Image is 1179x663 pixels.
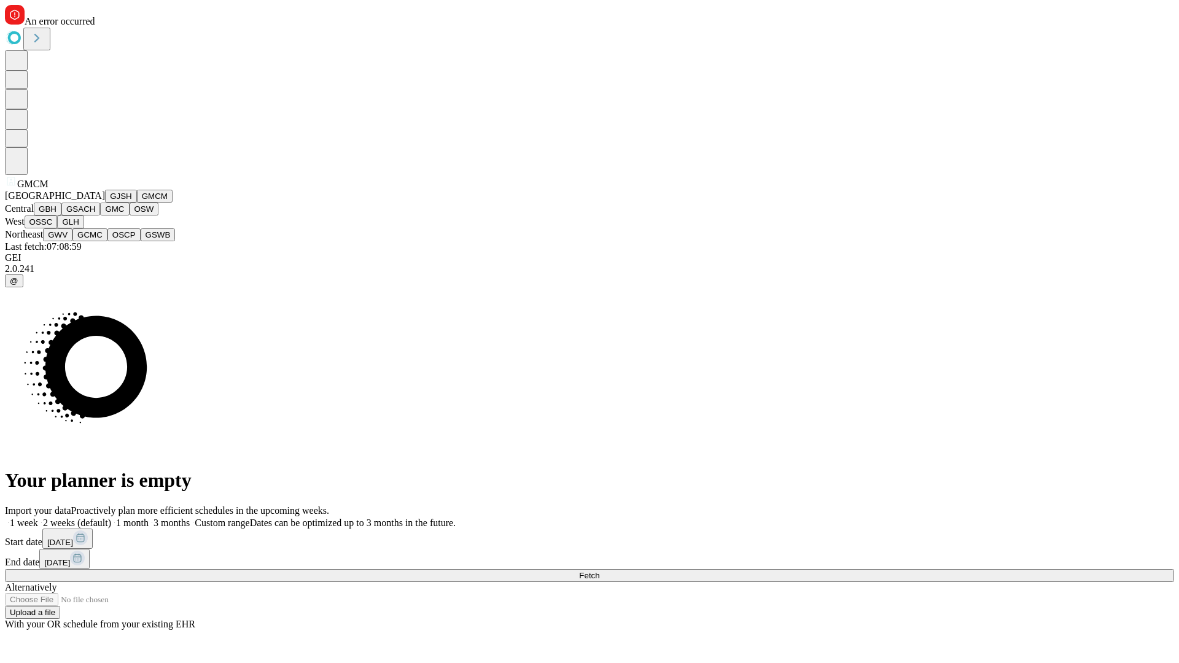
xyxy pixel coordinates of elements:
button: Upload a file [5,606,60,619]
span: GMCM [17,179,49,189]
span: Custom range [195,518,249,528]
span: [DATE] [47,538,73,547]
span: An error occurred [25,16,95,26]
span: [GEOGRAPHIC_DATA] [5,190,105,201]
span: Alternatively [5,582,56,592]
button: GSWB [141,228,176,241]
button: Fetch [5,569,1174,582]
div: Start date [5,529,1174,549]
button: GBH [34,203,61,215]
div: 2.0.241 [5,263,1174,274]
div: GEI [5,252,1174,263]
button: [DATE] [42,529,93,549]
button: OSSC [25,215,58,228]
span: 3 months [154,518,190,528]
h1: Your planner is empty [5,469,1174,492]
button: GCMC [72,228,107,241]
span: Proactively plan more efficient schedules in the upcoming weeks. [71,505,329,516]
button: GSACH [61,203,100,215]
span: West [5,216,25,227]
span: Last fetch: 07:08:59 [5,241,82,252]
button: GWV [43,228,72,241]
button: [DATE] [39,549,90,569]
span: Fetch [579,571,599,580]
span: With your OR schedule from your existing EHR [5,619,195,629]
span: 1 month [116,518,149,528]
div: End date [5,549,1174,569]
span: Central [5,203,34,214]
button: @ [5,274,23,287]
span: 1 week [10,518,38,528]
button: OSW [130,203,159,215]
span: Northeast [5,229,43,239]
button: GMC [100,203,129,215]
button: GJSH [105,190,137,203]
span: 2 weeks (default) [43,518,111,528]
button: OSCP [107,228,141,241]
button: GLH [57,215,84,228]
span: Dates can be optimized up to 3 months in the future. [250,518,456,528]
span: @ [10,276,18,285]
span: Import your data [5,505,71,516]
span: [DATE] [44,558,70,567]
button: GMCM [137,190,173,203]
